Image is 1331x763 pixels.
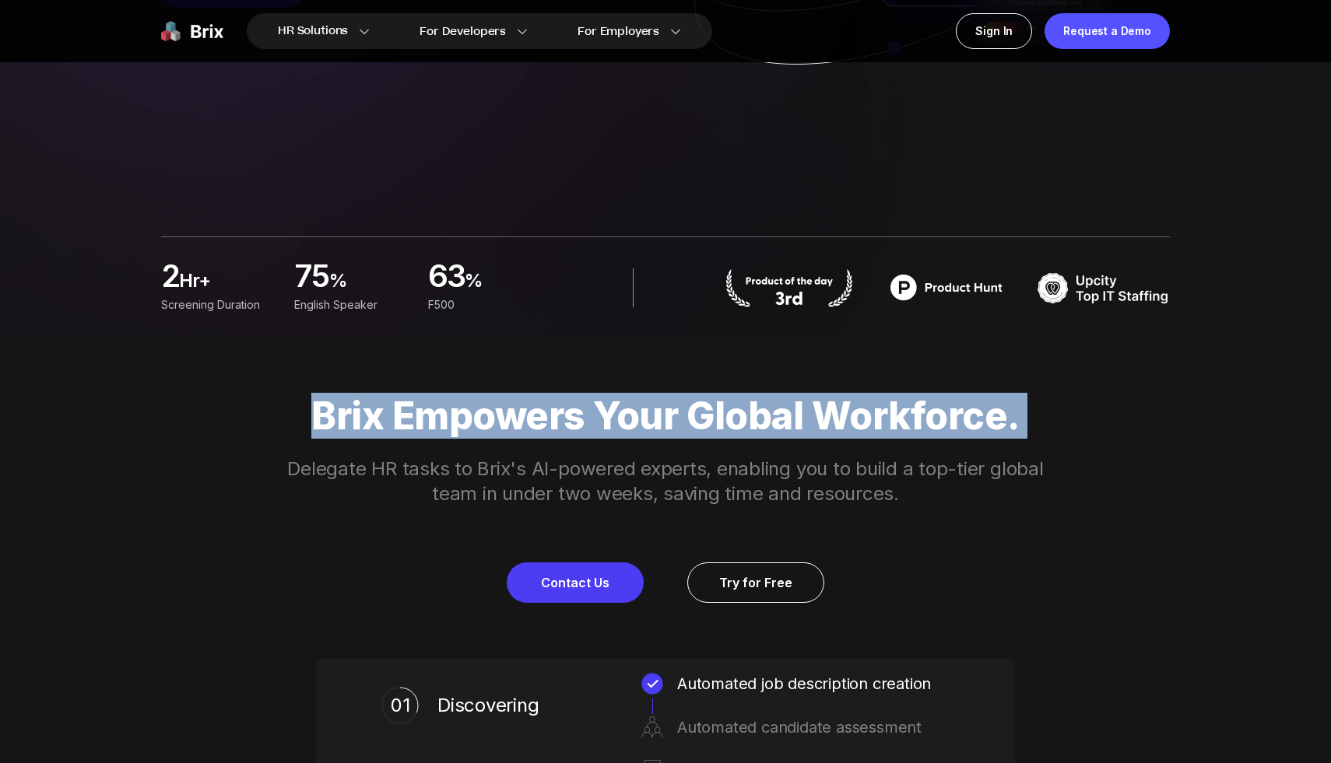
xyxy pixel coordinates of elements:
span: hr+ [179,268,276,299]
span: 75 [294,262,329,293]
img: product hunt badge [880,268,1013,307]
p: Delegate HR tasks to Brix's AI-powered experts, enabling you to build a top-tier global team in u... [267,457,1064,506]
a: Request a Demo [1045,13,1170,49]
img: product hunt badge [723,268,855,307]
div: English Speaker [294,296,409,313]
span: 2 [161,262,179,293]
p: Brix Empowers Your Global Workforce. [105,394,1226,438]
span: 63 [428,262,465,293]
span: % [329,268,409,299]
a: Contact Us [507,562,644,603]
a: Try for Free [687,562,824,603]
div: F500 [428,296,543,313]
span: Discovering [437,693,546,718]
span: HR Solutions [278,19,348,44]
div: Screening duration [161,296,276,313]
span: For Developers [420,23,506,40]
span: For Employers [578,23,659,40]
div: Automated candidate assessment [677,715,950,740]
a: Sign In [956,13,1032,49]
span: % [465,268,543,299]
img: TOP IT STAFFING [1038,268,1170,307]
div: Automated job description creation [677,671,950,696]
div: 01 [391,691,410,719]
